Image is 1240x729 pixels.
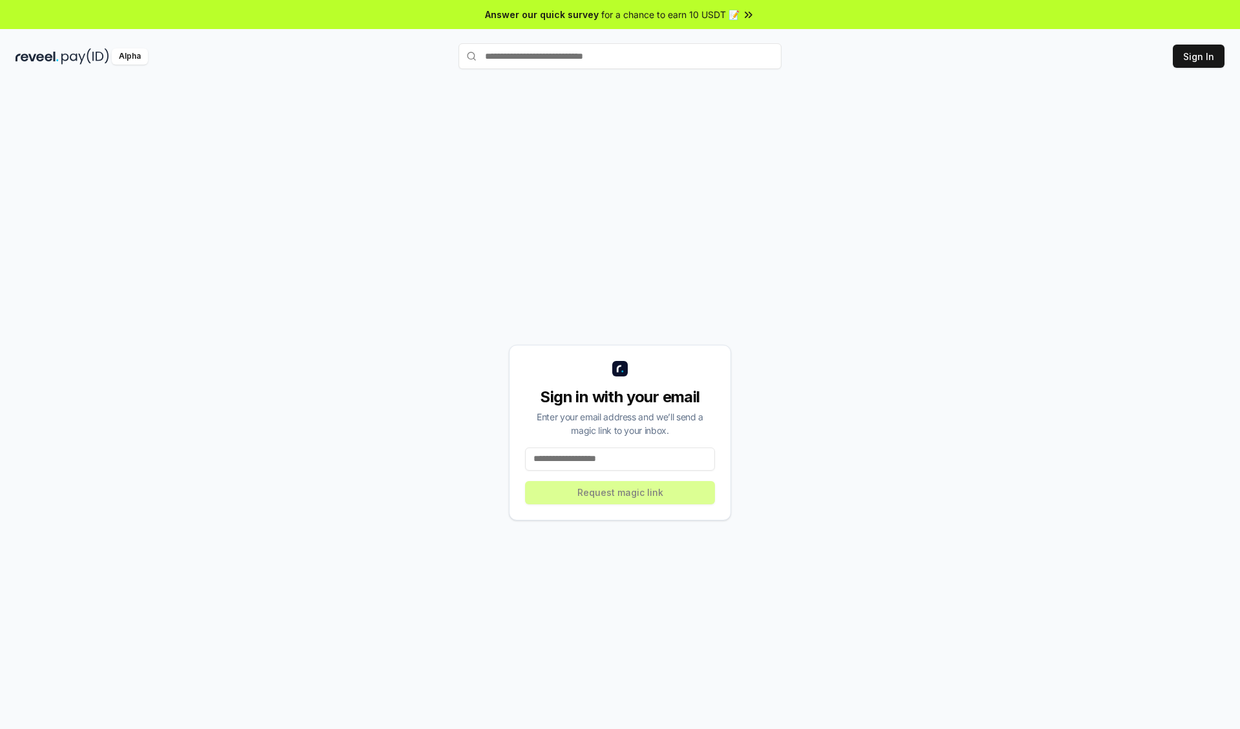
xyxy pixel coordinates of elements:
button: Sign In [1173,45,1224,68]
div: Enter your email address and we’ll send a magic link to your inbox. [525,410,715,437]
img: logo_small [612,361,628,376]
img: reveel_dark [15,48,59,65]
span: for a chance to earn 10 USDT 📝 [601,8,739,21]
img: pay_id [61,48,109,65]
div: Sign in with your email [525,387,715,407]
span: Answer our quick survey [485,8,599,21]
div: Alpha [112,48,148,65]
